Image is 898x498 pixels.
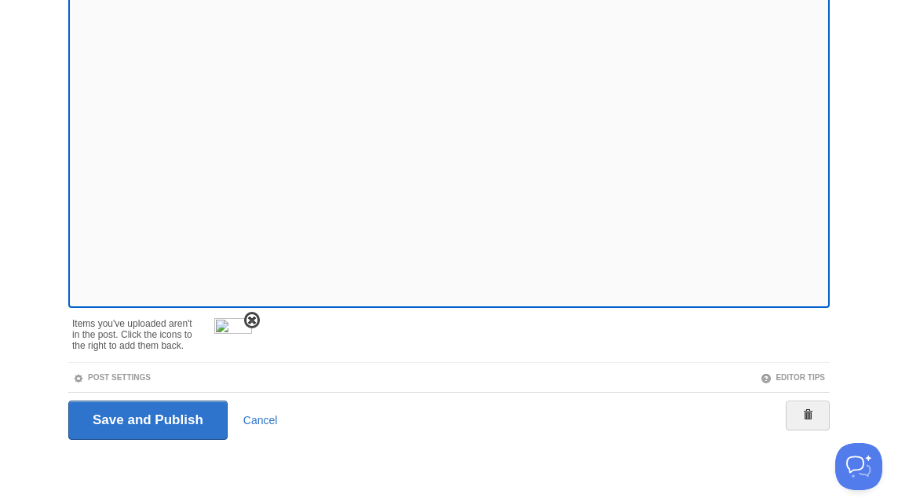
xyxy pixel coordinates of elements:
[761,373,825,382] a: Editor Tips
[72,310,199,351] div: Items you've uploaded aren't in the post. Click the icons to the right to add them back.
[68,401,228,440] input: Save and Publish
[835,443,882,490] iframe: Help Scout Beacon - Open
[73,373,151,382] a: Post Settings
[243,414,278,427] a: Cancel
[214,318,252,356] img: thumb_Screen_Shot_2020-11-22_at_1.06.50_PM.jpg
